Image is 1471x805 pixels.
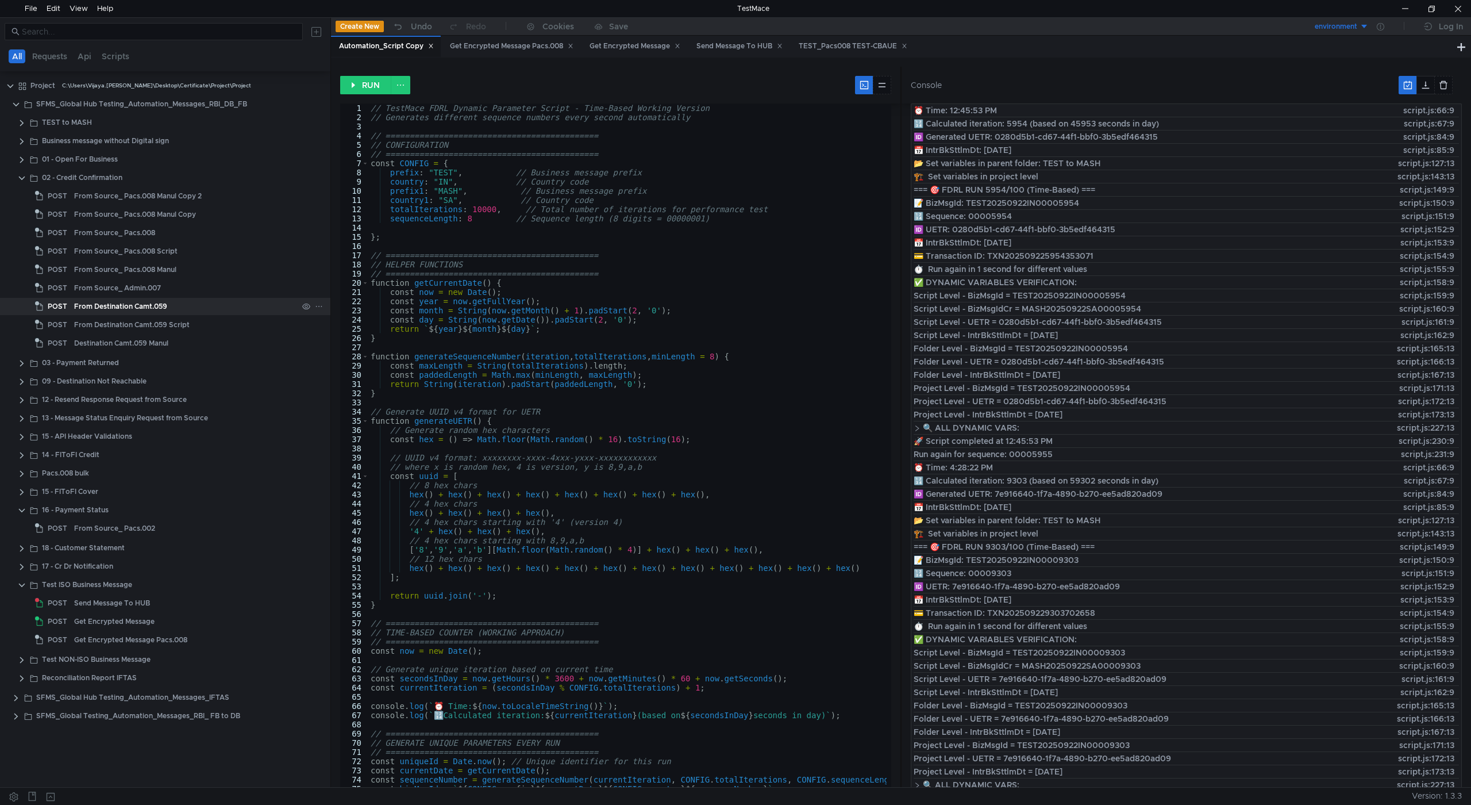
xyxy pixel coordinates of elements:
div: Log In [1439,20,1463,33]
span: script.js:162:9 [1396,686,1459,699]
span: 🔢 Sequence: 00009303 [914,567,1011,580]
div: 59 [340,637,369,646]
div: C:\Users\Vijaya.[PERSON_NAME]\Desktop\Certificate\Project\Project [62,77,251,94]
span: script.js:153:9 [1396,236,1459,249]
div: 65 [340,692,369,701]
div: 18 - Customer Statement [42,539,125,557]
span: script.js:171:13 [1395,739,1459,752]
span: script.js:151:9 [1397,210,1459,223]
span: script.js:227:13 [1392,421,1459,434]
div: 14 - FIToFI Credit [42,446,99,463]
span: POST [48,206,67,223]
span: Project Level - BizMsgId = TEST20250922IN00009303 [914,739,1130,752]
div: From Source_ Pacs.008 Script [74,243,178,260]
div: 75 [340,784,369,793]
span: script.js:154:9 [1395,250,1459,262]
div: 47 [340,527,369,536]
div: 66 [340,701,369,711]
span: script.js:160:9 [1395,660,1459,672]
div: 20 [340,278,369,287]
div: 41 [340,471,369,481]
span: script.js:67:9 [1399,117,1459,130]
span: script.js:158:9 [1395,633,1459,646]
span: script.js:160:9 [1395,302,1459,315]
div: environment [1315,21,1357,32]
span: 🆔 Generated UETR: 0280d5b1-cd67-44f1-bbf0-3b5edf464315 [914,131,1158,143]
div: 57 [340,619,369,628]
div: 55 [340,600,369,609]
div: TEST to MASH [42,114,92,131]
span: script.js:143:13 [1393,527,1459,540]
div: From Source_ Pacs.008 Manul Copy [74,206,196,223]
span: script.js:149:9 [1395,540,1459,553]
span: script.js:158:9 [1395,276,1459,289]
div: 32 [340,389,369,398]
span: 🔢 Calculated iteration: 5954 (based on 45953 seconds in day) [914,117,1159,130]
span: POST [48,335,67,352]
button: Redo [440,18,494,35]
div: 50 [340,554,369,563]
div: 23 [340,306,369,315]
div: From Source_ Admin.007 [74,279,161,297]
div: 28 [340,352,369,361]
span: 🚀 Script completed at 12:45:53 PM [914,435,1053,447]
span: 📅 IntrBkSttlmDt: [DATE] [914,501,1011,513]
span: ⏱️ Run again in 1 second for different values [914,620,1087,632]
div: 30 [340,370,369,379]
button: Create New [336,21,384,32]
span: Script Level - IntrBkSttlmDt = [DATE] [914,329,1058,342]
button: Requests [29,49,71,63]
div: 68 [340,720,369,729]
div: 67 [340,711,369,720]
span: POST [48,224,67,241]
span: script.js:151:9 [1397,567,1459,580]
span: 💳 Transaction ID: TXN202509225954353071 [914,250,1093,262]
span: === 🎯 FDRL RUN 9303/100 (Time-Based) === [914,540,1095,553]
div: 33 [340,398,369,407]
div: SFMS_Global Hub Testing_Automation_Messages_IFTAS [36,689,229,706]
span: script.js:143:13 [1393,170,1459,183]
div: 63 [340,674,369,683]
div: 70 [340,738,369,747]
div: 18 [340,260,369,269]
div: 15 - API Header Validations [42,428,132,445]
span: Project Level - UETR = 7e916640-1f7a-4890-b270-ee5ad820ad09 [914,752,1171,765]
div: Cookies [542,20,574,33]
span: script.js:154:9 [1395,607,1459,619]
div: 10 [340,186,369,195]
span: script.js:159:9 [1395,646,1459,659]
div: TEST_Pacs008 TEST-CBAUE [799,40,907,52]
div: 19 [340,269,369,278]
button: RUN [340,76,391,94]
div: 61 [340,655,369,665]
span: POST [48,187,67,205]
span: script.js:159:9 [1395,289,1459,302]
div: 15 [340,232,369,241]
span: Script Level - BizMsgId = TEST20250922IN00005954 [914,289,1126,302]
div: 17 - Cr Dr Notification [42,558,113,575]
span: script.js:166:13 [1392,712,1459,725]
span: Folder Level - UETR = 0280d5b1-cd67-44f1-bbf0-3b5edf464315 [914,355,1164,368]
div: 09 - Destination Not Reachable [42,373,147,390]
div: From Source_ Pacs.002 [74,520,155,537]
div: 12 - Resend Response Request from Source [42,391,187,408]
span: script.js:155:9 [1395,263,1459,275]
div: 8 [340,168,369,177]
div: Console [911,79,942,91]
div: Reconciliation Report IFTAS [42,669,137,687]
div: Get Encrypted Message [74,613,155,630]
div: From Source_ Pacs.008 [74,224,155,241]
span: Folder Level - IntrBkSttlmDt = [DATE] [914,369,1060,381]
div: Test ISO Business Message [42,576,132,593]
div: 13 - Message Status Enquiry Request from Source [42,409,208,427]
div: 64 [340,683,369,692]
span: Script Level - UETR = 0280d5b1-cd67-44f1-bbf0-3b5edf464315 [914,316,1162,328]
span: Run again for sequence: 00005955 [914,448,1053,461]
div: 48 [340,536,369,545]
div: 7 [340,159,369,168]
div: 36 [340,425,369,435]
div: 34 [340,407,369,416]
span: script.js:167:13 [1393,726,1459,738]
div: 25 [340,324,369,333]
span: 📅 IntrBkSttlmDt: [DATE] [914,236,1011,249]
